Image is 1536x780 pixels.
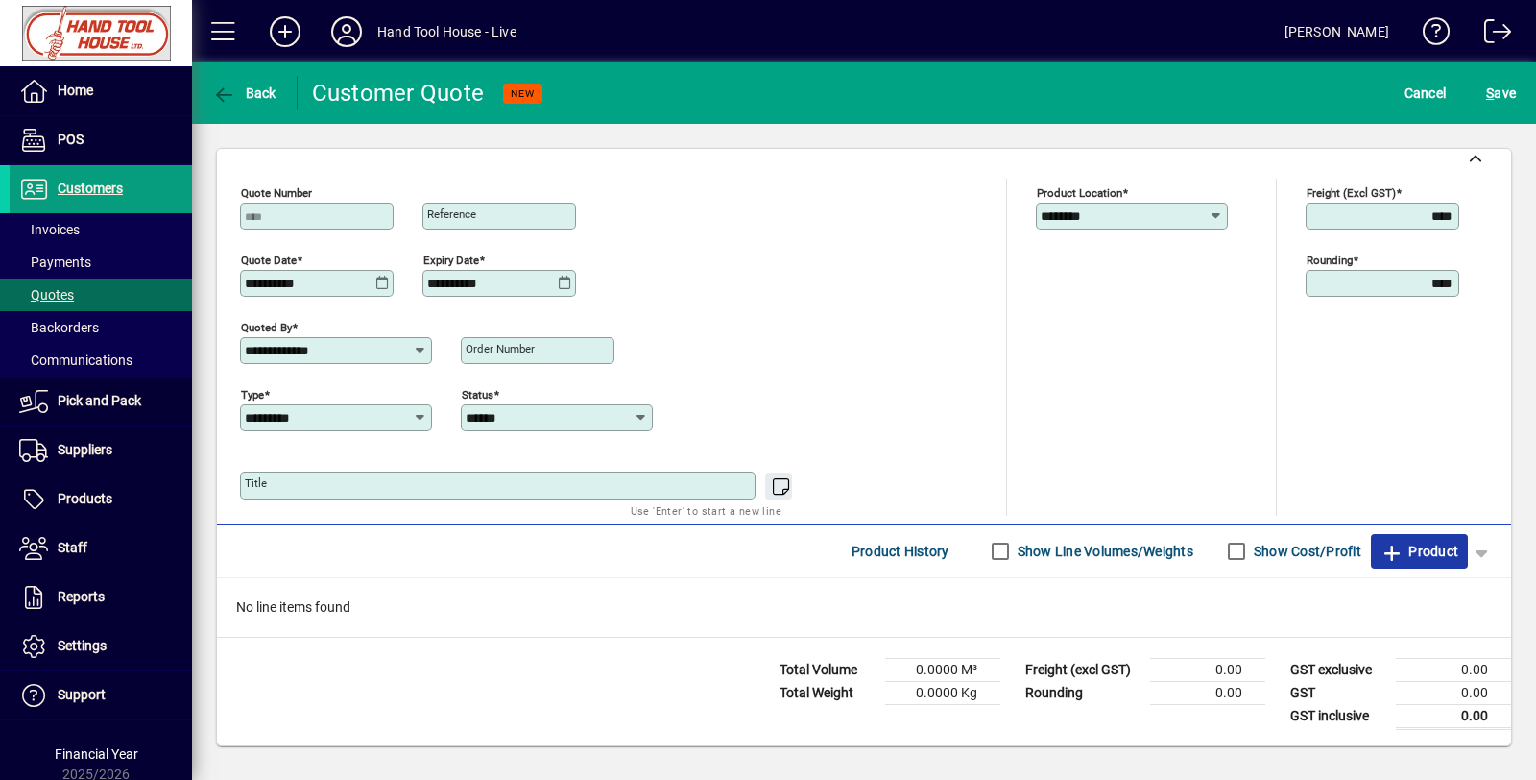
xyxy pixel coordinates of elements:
td: 0.00 [1396,704,1511,728]
span: Cancel [1404,78,1447,109]
span: Home [58,83,93,98]
button: Product [1371,534,1468,569]
a: Suppliers [10,427,192,475]
mat-hint: Use 'Enter' to start a new line [631,500,781,522]
a: Backorders [10,311,192,344]
td: GST exclusive [1281,658,1396,681]
mat-label: Expiry date [423,253,479,266]
td: 0.0000 Kg [885,681,1000,704]
span: Pick and Pack [58,393,141,408]
span: Backorders [19,320,99,335]
span: Product [1380,536,1458,567]
a: Pick and Pack [10,378,192,426]
label: Show Line Volumes/Weights [1014,542,1193,561]
mat-label: Freight (excl GST) [1307,185,1396,199]
a: Knowledge Base [1408,4,1451,66]
span: ave [1486,78,1516,109]
span: Communications [19,353,132,368]
div: Hand Tool House - Live [377,16,516,47]
a: Support [10,671,192,719]
button: Add [254,14,316,49]
a: Products [10,475,192,524]
app-page-header-button: Back [192,76,298,110]
td: Total Weight [770,681,885,704]
td: 0.00 [1150,658,1265,681]
a: Quotes [10,279,192,311]
span: Settings [58,638,107,653]
mat-label: Quote number [241,185,312,199]
span: Invoices [19,222,80,237]
span: Financial Year [55,746,138,762]
td: Rounding [1016,681,1150,704]
a: Payments [10,246,192,279]
mat-label: Order number [466,342,535,355]
span: Back [212,85,276,101]
mat-label: Status [462,387,493,401]
span: Reports [58,589,105,604]
mat-label: Reference [427,207,476,221]
div: No line items found [217,578,1511,637]
td: Freight (excl GST) [1016,658,1150,681]
mat-label: Type [241,387,264,401]
mat-label: Rounding [1307,253,1353,266]
a: Staff [10,524,192,573]
a: Reports [10,573,192,622]
span: Product History [852,536,949,567]
span: NEW [511,87,535,100]
button: Save [1481,76,1521,110]
td: 0.0000 M³ [885,658,1000,681]
div: [PERSON_NAME] [1284,16,1389,47]
mat-label: Title [245,476,267,490]
span: Products [58,491,112,506]
td: GST [1281,681,1396,704]
a: Home [10,67,192,115]
button: Profile [316,14,377,49]
a: Logout [1470,4,1512,66]
button: Product History [844,534,957,569]
mat-label: Product location [1037,185,1122,199]
div: Customer Quote [312,78,485,109]
a: POS [10,116,192,164]
td: Total Volume [770,658,885,681]
button: Back [207,76,281,110]
mat-label: Quoted by [241,320,292,333]
td: 0.00 [1396,658,1511,681]
a: Settings [10,622,192,670]
mat-label: Quote date [241,253,297,266]
a: Communications [10,344,192,377]
span: S [1486,85,1494,101]
label: Show Cost/Profit [1250,542,1361,561]
td: 0.00 [1396,681,1511,704]
span: Support [58,687,106,702]
span: Quotes [19,287,74,303]
span: POS [58,132,84,147]
span: Suppliers [58,442,112,457]
span: Payments [19,255,91,270]
button: Cancel [1400,76,1452,110]
a: Invoices [10,213,192,246]
span: Customers [58,181,123,196]
td: GST inclusive [1281,704,1396,728]
span: Staff [58,540,87,555]
td: 0.00 [1150,681,1265,704]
